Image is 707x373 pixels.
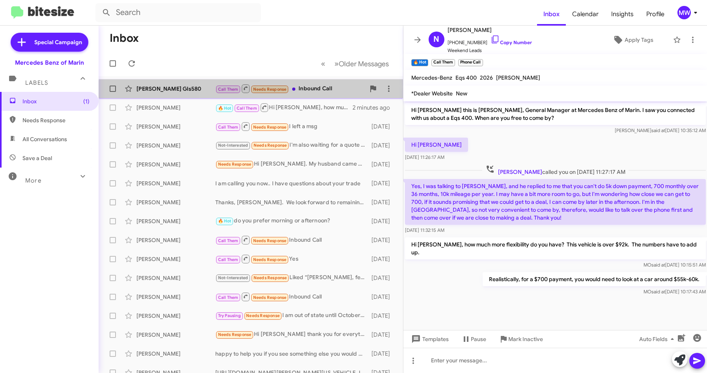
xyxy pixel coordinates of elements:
[448,47,532,54] span: Weekend Leads
[405,237,706,259] p: Hi [PERSON_NAME], how much more flexibility do you have? This vehicle is over $92k. The numbers h...
[218,87,239,92] span: Call Them
[136,198,215,206] div: [PERSON_NAME]
[411,90,453,97] span: *Dealer Website
[218,143,248,148] span: Not-Interested
[411,74,452,81] span: Mercedes-Benz
[215,198,369,206] div: Thanks, [PERSON_NAME]. We look forward to remaining in contact with you as you get closer to your...
[136,350,215,358] div: [PERSON_NAME]
[403,332,455,346] button: Templates
[218,106,231,111] span: 🔥 Hot
[215,330,369,339] div: Hi [PERSON_NAME] thank you for everything, but we decided to wait. We will reach out to you soon....
[22,154,52,162] span: Save a Deal
[369,274,396,282] div: [DATE]
[491,39,532,45] a: Copy Number
[431,59,455,66] small: Call Them
[651,262,665,268] span: said at
[253,87,287,92] span: Needs Response
[671,6,698,19] button: MW
[537,3,566,26] a: Inbox
[136,255,215,263] div: [PERSON_NAME]
[448,25,532,35] span: [PERSON_NAME]
[455,332,492,346] button: Pause
[353,104,397,112] div: 2 minutes ago
[596,33,669,47] button: Apply Tags
[330,56,394,72] button: Next
[369,312,396,320] div: [DATE]
[215,235,369,245] div: Inbound Call
[215,216,369,226] div: do you prefer morning or afternoon?
[369,179,396,187] div: [DATE]
[317,56,394,72] nav: Page navigation example
[254,275,287,280] span: Needs Response
[34,38,82,46] span: Special Campaign
[405,103,706,125] p: Hi [PERSON_NAME] this is [PERSON_NAME], General Manager at Mercedes Benz of Marin. I saw you conn...
[22,116,90,124] span: Needs Response
[405,154,444,160] span: [DATE] 11:26:17 AM
[448,35,532,47] span: [PHONE_NUMBER]
[215,350,369,358] div: happy to help you if you see something else you would consider
[369,198,396,206] div: [DATE]
[651,127,665,133] span: said at
[566,3,605,26] a: Calendar
[22,135,67,143] span: All Conversations
[215,292,369,302] div: Inbound Call
[218,313,241,318] span: Try Pausing
[614,127,705,133] span: [PERSON_NAME] [DATE] 10:35:12 AM
[677,6,691,19] div: MW
[369,160,396,168] div: [DATE]
[480,74,493,81] span: 2026
[215,311,369,320] div: I am out of state until October But at this time, I think we are picking a Range Rover Thank you ...
[339,60,389,68] span: Older Messages
[25,177,41,184] span: More
[405,227,444,233] span: [DATE] 11:32:15 AM
[498,168,542,175] span: [PERSON_NAME]
[482,164,628,176] span: called you on [DATE] 11:27:17 AM
[215,121,369,131] div: I left a msg
[246,313,280,318] span: Needs Response
[136,236,215,244] div: [PERSON_NAME]
[492,332,549,346] button: Mark Inactive
[369,293,396,301] div: [DATE]
[496,74,540,81] span: [PERSON_NAME]
[136,312,215,320] div: [PERSON_NAME]
[316,56,330,72] button: Previous
[218,332,252,337] span: Needs Response
[83,97,90,105] span: (1)
[369,236,396,244] div: [DATE]
[253,125,287,130] span: Needs Response
[11,33,88,52] a: Special Campaign
[218,275,248,280] span: Not-Interested
[369,350,396,358] div: [DATE]
[215,273,369,282] div: Liked “[PERSON_NAME], feel free to contact me at any time with any questions”
[218,162,252,167] span: Needs Response
[651,289,665,295] span: said at
[639,332,677,346] span: Auto Fields
[136,293,215,301] div: [PERSON_NAME]
[218,295,239,300] span: Call Them
[605,3,640,26] a: Insights
[369,123,396,131] div: [DATE]
[218,218,231,224] span: 🔥 Hot
[215,254,369,264] div: Yes
[482,272,705,286] p: Realistically, for a $700 payment, you would need to look at a car around $55k-60k.
[640,3,671,26] a: Profile
[471,332,486,346] span: Pause
[215,84,365,93] div: Inbound Call
[369,331,396,339] div: [DATE]
[95,3,261,22] input: Search
[369,255,396,263] div: [DATE]
[15,59,84,67] div: Mercedes Benz of Marin
[410,332,449,346] span: Templates
[136,123,215,131] div: [PERSON_NAME]
[25,79,48,86] span: Labels
[215,179,369,187] div: I am calling you now.. I have questions about your trade
[369,142,396,149] div: [DATE]
[253,238,287,243] span: Needs Response
[136,274,215,282] div: [PERSON_NAME]
[456,90,467,97] span: New
[215,160,369,169] div: Hi [PERSON_NAME]. My husband came by [DATE] to check out the cars on the lot. We are interested i...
